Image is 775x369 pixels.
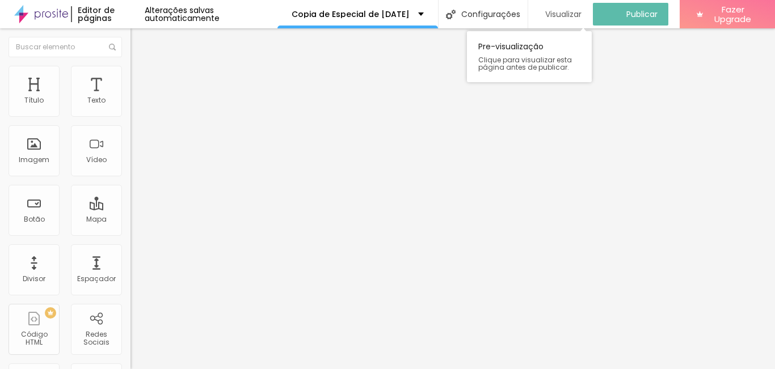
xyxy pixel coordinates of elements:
[478,56,580,71] span: Clique para visualizar esta página antes de publicar.
[23,275,45,283] div: Divisor
[19,156,49,164] div: Imagem
[292,10,410,18] p: Copia de Especial de [DATE]
[24,96,44,104] div: Título
[9,37,122,57] input: Buscar elemento
[593,3,668,26] button: Publicar
[86,215,107,223] div: Mapa
[145,6,278,22] div: Alterações salvas automaticamente
[86,156,107,164] div: Vídeo
[467,31,592,82] div: Pre-visualização
[109,44,116,50] img: Icone
[74,330,119,347] div: Redes Sociais
[11,330,56,347] div: Código HTML
[528,3,593,26] button: Visualizar
[545,10,582,19] span: Visualizar
[71,6,144,22] div: Editor de páginas
[87,96,106,104] div: Texto
[707,5,758,24] span: Fazer Upgrade
[626,10,658,19] span: Publicar
[446,10,456,19] img: Icone
[24,215,45,223] div: Botão
[130,28,775,369] iframe: Editor
[77,275,116,283] div: Espaçador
